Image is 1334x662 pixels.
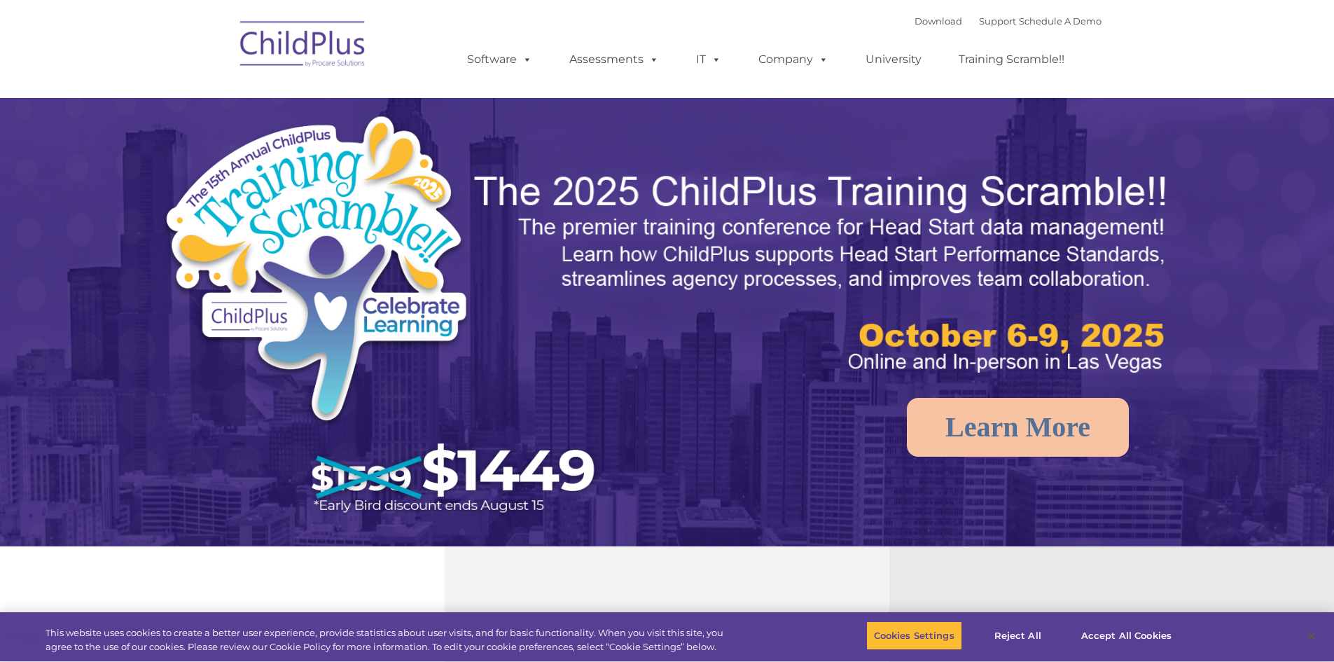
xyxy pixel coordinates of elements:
[1074,621,1179,651] button: Accept All Cookies
[915,15,962,27] a: Download
[866,621,962,651] button: Cookies Settings
[1019,15,1102,27] a: Schedule A Demo
[744,46,842,74] a: Company
[682,46,735,74] a: IT
[852,46,936,74] a: University
[46,626,734,654] div: This website uses cookies to create a better user experience, provide statistics about user visit...
[974,621,1062,651] button: Reject All
[555,46,673,74] a: Assessments
[453,46,546,74] a: Software
[979,15,1016,27] a: Support
[233,11,373,81] img: ChildPlus by Procare Solutions
[195,92,237,103] span: Last name
[1296,621,1327,651] button: Close
[945,46,1078,74] a: Training Scramble!!
[915,15,1102,27] font: |
[907,398,1129,457] a: Learn More
[195,150,254,160] span: Phone number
